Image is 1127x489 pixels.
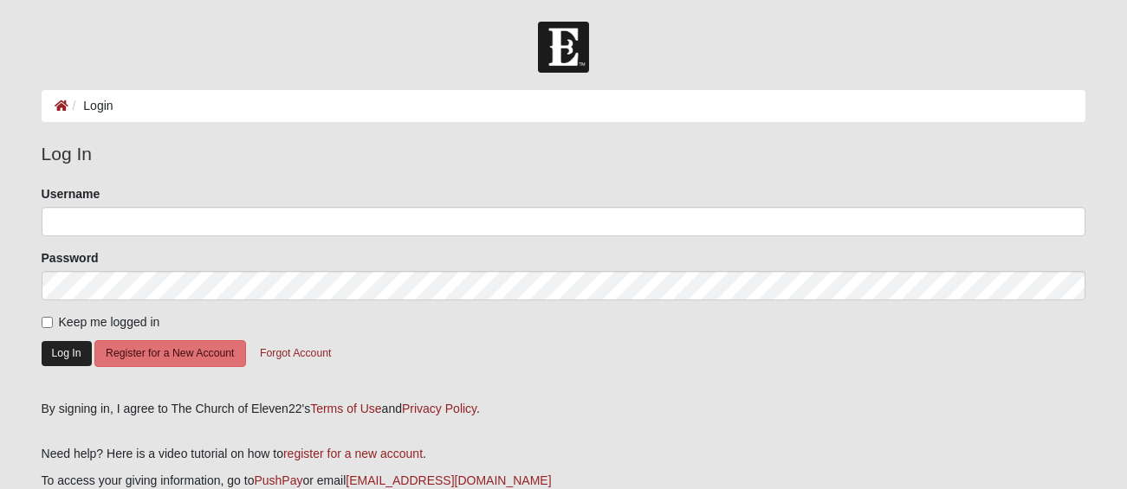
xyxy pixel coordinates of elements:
[538,22,589,73] img: Church of Eleven22 Logo
[42,400,1086,418] div: By signing in, I agree to The Church of Eleven22's and .
[42,249,99,267] label: Password
[249,340,342,367] button: Forgot Account
[42,185,100,203] label: Username
[283,447,423,460] a: register for a new account
[94,340,245,367] button: Register for a New Account
[59,315,160,329] span: Keep me logged in
[346,473,551,487] a: [EMAIL_ADDRESS][DOMAIN_NAME]
[310,402,381,415] a: Terms of Use
[254,473,302,487] a: PushPay
[68,97,113,115] li: Login
[42,445,1086,463] p: Need help? Here is a video tutorial on how to .
[42,317,53,328] input: Keep me logged in
[402,402,476,415] a: Privacy Policy
[42,341,92,366] button: Log In
[42,140,1086,168] legend: Log In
